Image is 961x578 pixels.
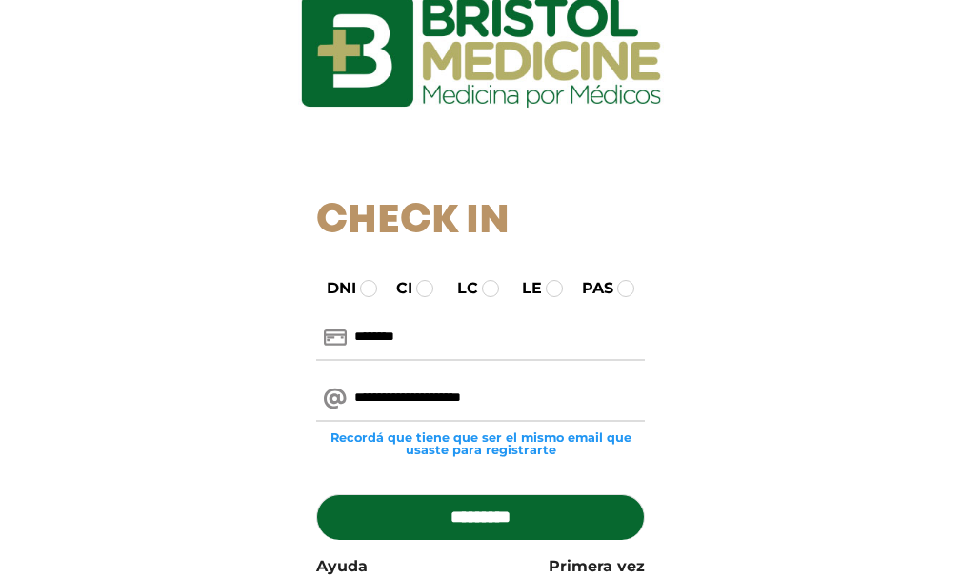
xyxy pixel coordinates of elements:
label: CI [379,277,412,300]
label: LC [440,277,478,300]
small: Recordá que tiene que ser el mismo email que usaste para registrarte [316,431,645,456]
label: LE [505,277,542,300]
a: Primera vez [549,555,645,578]
a: Ayuda [316,555,368,578]
h1: Check In [316,198,645,246]
label: PAS [565,277,613,300]
label: DNI [310,277,356,300]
